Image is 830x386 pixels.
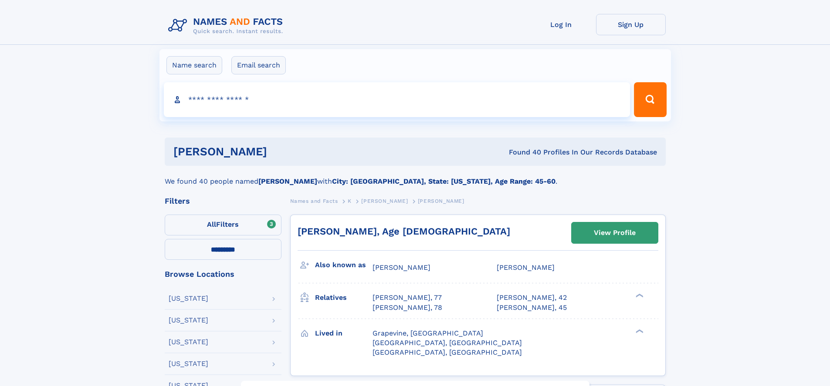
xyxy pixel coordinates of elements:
a: K [348,195,352,206]
a: Names and Facts [290,195,338,206]
div: View Profile [594,223,636,243]
span: [PERSON_NAME] [418,198,464,204]
label: Email search [231,56,286,74]
h3: Relatives [315,290,373,305]
button: Search Button [634,82,666,117]
div: [US_STATE] [169,317,208,324]
b: [PERSON_NAME] [258,177,317,185]
a: [PERSON_NAME] [361,195,408,206]
label: Name search [166,56,222,74]
h1: [PERSON_NAME] [173,146,388,157]
span: [GEOGRAPHIC_DATA], [GEOGRAPHIC_DATA] [373,339,522,347]
div: Browse Locations [165,270,281,278]
div: ❯ [634,293,644,299]
a: [PERSON_NAME], 42 [497,293,567,302]
span: [PERSON_NAME] [373,263,430,272]
div: ❯ [634,328,644,334]
input: search input [164,82,630,117]
span: [GEOGRAPHIC_DATA], [GEOGRAPHIC_DATA] [373,348,522,356]
div: Filters [165,197,281,205]
div: [US_STATE] [169,295,208,302]
h3: Lived in [315,326,373,341]
span: [PERSON_NAME] [361,198,408,204]
div: [US_STATE] [169,360,208,367]
a: View Profile [572,222,658,243]
a: [PERSON_NAME], 45 [497,303,567,312]
a: Sign Up [596,14,666,35]
h3: Also known as [315,258,373,272]
img: Logo Names and Facts [165,14,290,37]
a: Log In [526,14,596,35]
div: Found 40 Profiles In Our Records Database [388,148,657,157]
a: [PERSON_NAME], Age [DEMOGRAPHIC_DATA] [298,226,510,237]
a: [PERSON_NAME], 78 [373,303,442,312]
span: [PERSON_NAME] [497,263,555,272]
span: K [348,198,352,204]
b: City: [GEOGRAPHIC_DATA], State: [US_STATE], Age Range: 45-60 [332,177,556,185]
div: [US_STATE] [169,339,208,346]
label: Filters [165,215,281,235]
div: We found 40 people named with . [165,166,666,187]
a: [PERSON_NAME], 77 [373,293,442,302]
span: All [207,220,216,228]
span: Grapevine, [GEOGRAPHIC_DATA] [373,329,483,337]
